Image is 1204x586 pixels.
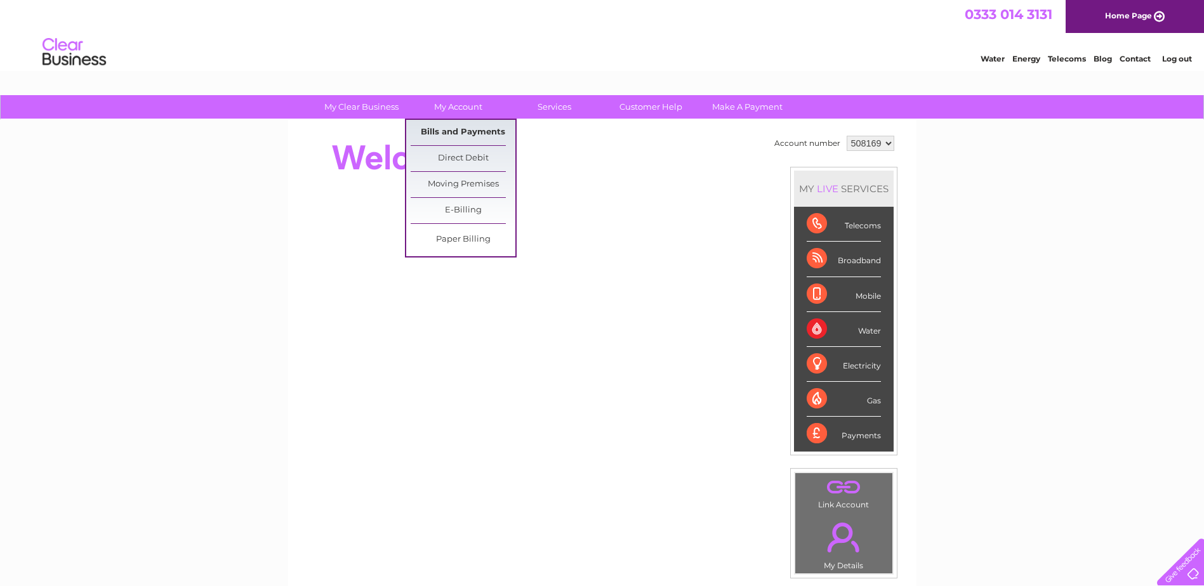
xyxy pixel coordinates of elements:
[303,7,903,62] div: Clear Business is a trading name of Verastar Limited (registered in [GEOGRAPHIC_DATA] No. 3667643...
[798,476,889,498] a: .
[807,277,881,312] div: Mobile
[1048,54,1086,63] a: Telecoms
[807,242,881,277] div: Broadband
[411,227,515,252] a: Paper Billing
[981,54,1005,63] a: Water
[309,95,414,119] a: My Clear Business
[807,312,881,347] div: Water
[807,417,881,451] div: Payments
[1094,54,1112,63] a: Blog
[411,146,515,171] a: Direct Debit
[411,198,515,223] a: E-Billing
[771,133,843,154] td: Account number
[807,207,881,242] div: Telecoms
[807,382,881,417] div: Gas
[807,347,881,382] div: Electricity
[814,183,841,195] div: LIVE
[599,95,703,119] a: Customer Help
[798,515,889,559] a: .
[795,472,893,512] td: Link Account
[411,120,515,145] a: Bills and Payments
[502,95,607,119] a: Services
[42,33,107,72] img: logo.png
[411,172,515,197] a: Moving Premises
[795,512,893,574] td: My Details
[794,171,894,207] div: MY SERVICES
[406,95,510,119] a: My Account
[965,6,1052,22] a: 0333 014 3131
[1012,54,1040,63] a: Energy
[1120,54,1151,63] a: Contact
[1162,54,1192,63] a: Log out
[695,95,800,119] a: Make A Payment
